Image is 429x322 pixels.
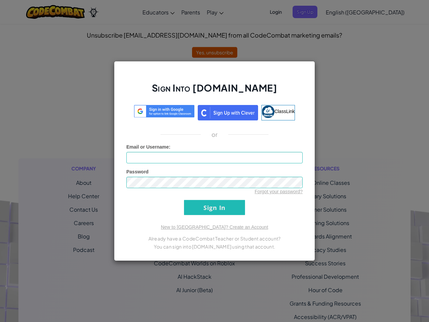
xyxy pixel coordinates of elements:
span: Password [126,169,148,174]
h2: Sign Into [DOMAIN_NAME] [126,82,303,101]
img: classlink-logo-small.png [262,105,274,118]
span: ClassLink [274,109,295,114]
p: Already have a CodeCombat Teacher or Student account? [126,234,303,243]
img: clever_sso_button@2x.png [198,105,258,120]
label: : [126,144,171,150]
p: You can sign into [DOMAIN_NAME] using that account. [126,243,303,251]
img: log-in-google-sso.svg [134,105,194,117]
input: Sign In [184,200,245,215]
span: Email or Username [126,144,169,150]
a: Forgot your password? [255,189,303,194]
a: New to [GEOGRAPHIC_DATA]? Create an Account [161,224,268,230]
p: or [211,130,218,139]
